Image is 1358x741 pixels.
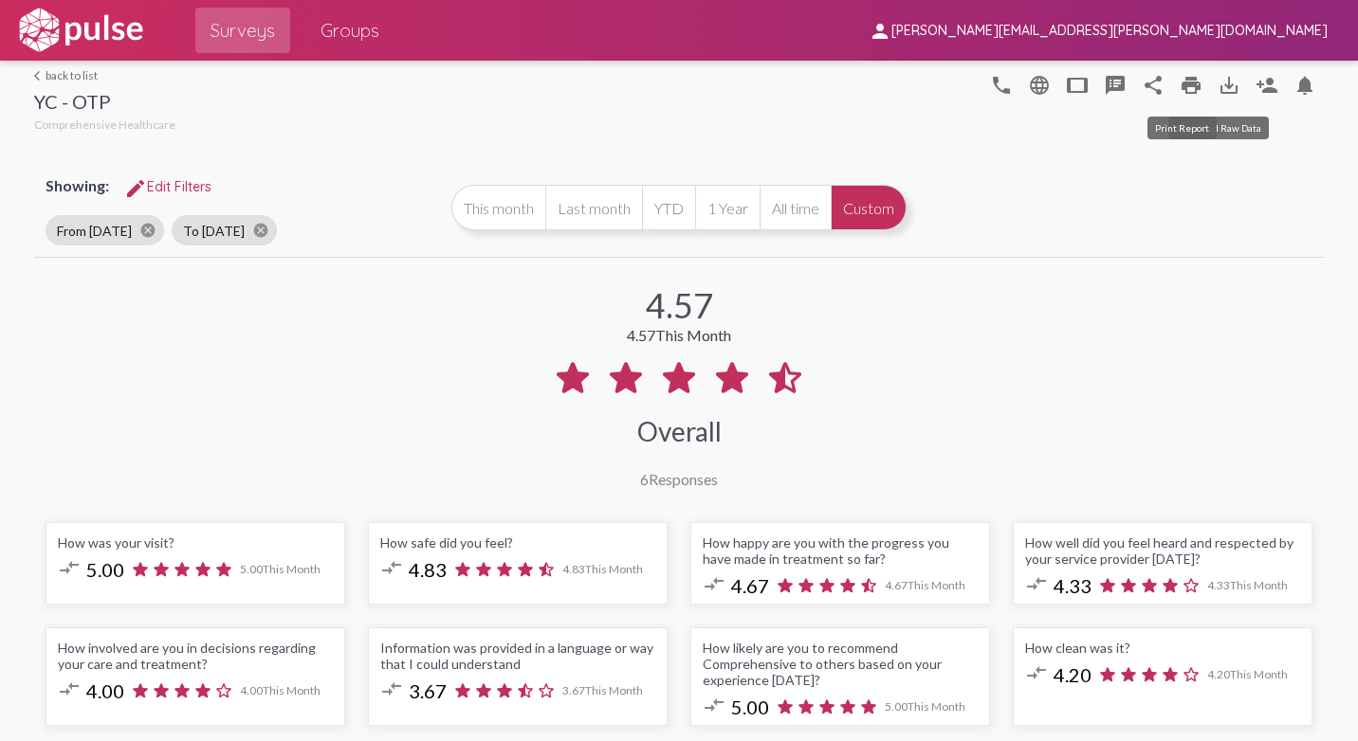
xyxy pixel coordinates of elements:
span: 6 [640,470,649,488]
span: Edit Filters [124,178,211,195]
mat-icon: Edit Filters [124,177,147,200]
div: How likely are you to recommend Comprehensive to others based on your experience [DATE]? [703,640,978,688]
div: YC - OTP [34,90,175,117]
span: 3.67 [562,683,643,697]
span: This Month [1230,578,1288,592]
div: Overall [637,415,722,447]
button: Edit FiltersEdit Filters [109,170,227,204]
mat-icon: speaker_notes [1104,74,1127,97]
img: white-logo.svg [15,7,146,54]
div: How clean was it? [1025,640,1300,656]
button: All time [760,185,831,230]
span: This Month [585,562,643,576]
div: Information was provided in a language or way that I could understand [380,640,655,672]
span: 4.33 [1207,578,1288,592]
button: language [982,65,1020,103]
mat-icon: compare_arrows [703,572,725,595]
a: Groups [305,8,395,53]
button: [PERSON_NAME][EMAIL_ADDRESS][PERSON_NAME][DOMAIN_NAME] [853,12,1343,47]
div: Responses [640,470,718,488]
div: 4.57 [646,284,713,326]
span: This Month [263,683,321,697]
span: Groups [321,13,379,47]
span: Showing: [46,176,109,194]
mat-icon: Person [1256,74,1278,97]
mat-icon: compare_arrows [58,678,81,700]
mat-chip: To [DATE] [172,215,277,245]
mat-icon: language [1028,74,1051,97]
span: [PERSON_NAME][EMAIL_ADDRESS][PERSON_NAME][DOMAIN_NAME] [891,23,1328,40]
span: 5.00 [885,699,965,714]
mat-icon: tablet [1066,74,1089,97]
mat-icon: language [990,74,1013,97]
mat-chip: From [DATE] [46,215,164,245]
span: This Month [655,326,731,344]
span: 4.67 [731,574,769,597]
button: Custom [831,185,907,230]
span: 4.00 [240,683,321,697]
mat-icon: Bell [1294,74,1316,97]
span: Surveys [211,13,275,47]
a: print [1172,65,1210,103]
span: Comprehensive Healthcare [34,117,175,132]
button: This month [451,185,545,230]
div: How happy are you with the progress you have made in treatment so far? [703,534,978,567]
span: 5.00 [731,696,769,718]
mat-icon: compare_arrows [380,556,403,579]
button: Person [1248,65,1286,103]
div: 4.57 [627,326,731,344]
mat-icon: cancel [139,222,156,239]
span: 5.00 [86,558,124,581]
span: 4.83 [562,562,643,576]
a: Surveys [195,8,290,53]
button: 1 Year [695,185,760,230]
mat-icon: arrow_back_ios [34,70,46,81]
button: Last month [545,185,642,230]
div: How well did you feel heard and respected by your service provider [DATE]? [1025,534,1300,567]
span: 5.00 [240,562,321,576]
mat-icon: cancel [252,222,269,239]
button: speaker_notes [1096,65,1134,103]
button: YTD [642,185,695,230]
span: This Month [908,699,965,714]
mat-icon: Download [1218,74,1240,97]
span: 3.67 [409,679,447,702]
div: How involved are you in decisions regarding your care and treatment? [58,640,333,672]
button: tablet [1058,65,1096,103]
button: Download [1210,65,1248,103]
mat-icon: compare_arrows [380,678,403,700]
span: 4.83 [409,558,447,581]
span: 4.00 [86,679,124,702]
span: This Month [908,578,965,592]
button: Share [1134,65,1172,103]
div: How was your visit? [58,534,333,551]
button: language [1020,65,1058,103]
mat-icon: person [869,20,891,43]
span: 4.33 [1054,574,1092,597]
mat-icon: compare_arrows [58,556,81,579]
div: How safe did you feel? [380,534,655,551]
mat-icon: compare_arrows [1025,572,1048,595]
mat-icon: compare_arrows [1025,661,1048,684]
span: This Month [263,562,321,576]
a: back to list [34,68,175,82]
span: 4.20 [1207,667,1288,681]
span: This Month [1230,667,1288,681]
mat-icon: compare_arrows [703,694,725,716]
span: 4.67 [885,578,965,592]
button: Bell [1286,65,1324,103]
mat-icon: Share [1142,74,1165,97]
span: 4.20 [1054,663,1092,686]
mat-icon: print [1180,74,1202,97]
span: This Month [585,683,643,697]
